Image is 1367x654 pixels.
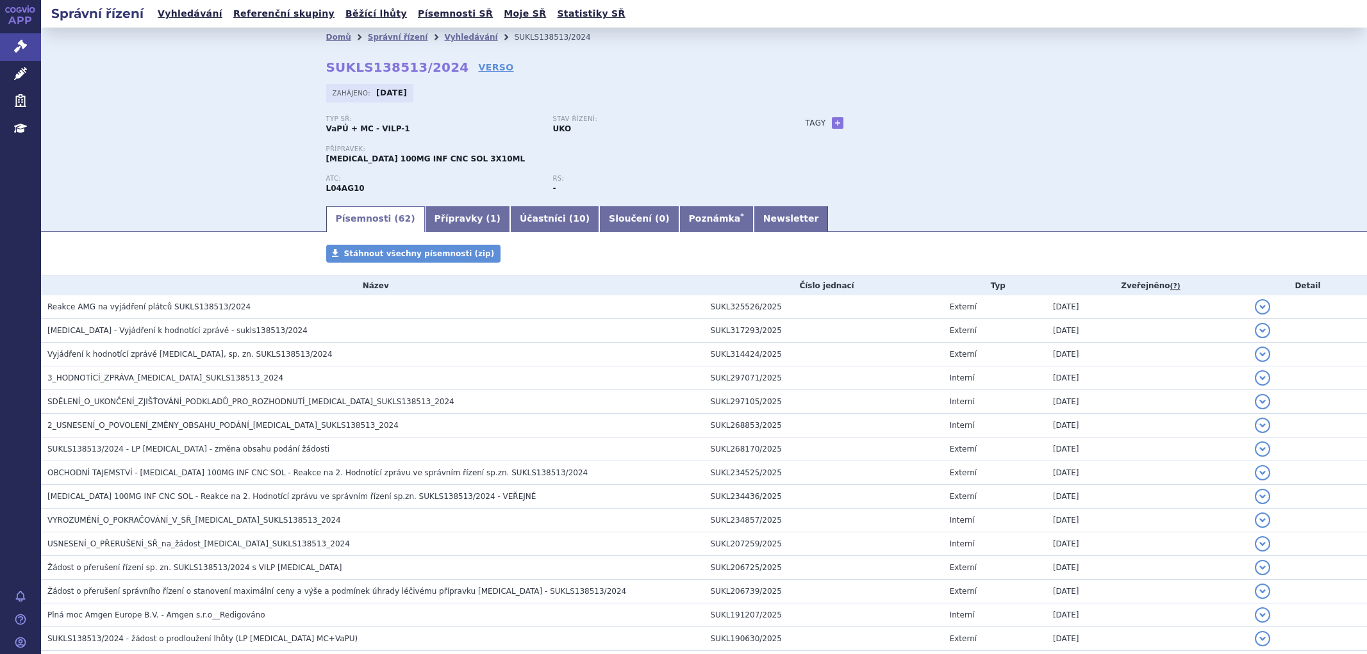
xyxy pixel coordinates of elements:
span: Externí [950,634,977,643]
th: Detail [1248,276,1367,295]
a: Vyhledávání [444,33,497,42]
a: Newsletter [754,206,829,232]
button: detail [1255,536,1270,552]
td: [DATE] [1047,485,1248,509]
span: UPLIZNA - Vyjádření k hodnotící zprávě - sukls138513/2024 [47,326,308,335]
th: Typ [943,276,1047,295]
p: RS: [553,175,767,183]
a: + [832,117,843,129]
span: Interní [950,516,975,525]
a: Správní řízení [368,33,428,42]
td: SUKL314424/2025 [704,343,943,366]
th: Číslo jednací [704,276,943,295]
h3: Tagy [806,115,826,131]
strong: INEBILIZUMAB [326,184,365,193]
p: Stav řízení: [553,115,767,123]
button: detail [1255,323,1270,338]
button: detail [1255,418,1270,433]
span: UPLIZNA 100MG INF CNC SOL - Reakce na 2. Hodnotící zprávu ve správním řízení sp.zn. SUKLS138513/2... [47,492,536,501]
a: Domů [326,33,351,42]
a: Stáhnout všechny písemnosti (zip) [326,245,501,263]
a: Referenční skupiny [229,5,338,22]
span: Stáhnout všechny písemnosti (zip) [344,249,495,258]
span: Interní [950,421,975,430]
span: Interní [950,610,975,619]
strong: UKO [553,124,572,133]
td: SUKL234857/2025 [704,509,943,532]
button: detail [1255,607,1270,623]
button: detail [1255,441,1270,457]
th: Zveřejněno [1047,276,1248,295]
button: detail [1255,560,1270,575]
a: Statistiky SŘ [553,5,629,22]
td: SUKL190630/2025 [704,627,943,651]
td: [DATE] [1047,319,1248,343]
abbr: (?) [1170,282,1181,291]
td: SUKL297105/2025 [704,390,943,414]
a: Písemnosti SŘ [414,5,497,22]
span: Externí [950,445,977,454]
td: SUKL234525/2025 [704,461,943,485]
td: [DATE] [1047,509,1248,532]
td: [DATE] [1047,414,1248,437]
span: Plná moc Amgen Europe B.V. - Amgen s.r.o__Redigováno [47,610,265,619]
a: Přípravky (1) [425,206,510,232]
p: Typ SŘ: [326,115,540,123]
td: [DATE] [1047,295,1248,319]
span: 0 [659,213,665,224]
strong: - [553,184,556,193]
span: Externí [950,468,977,477]
td: [DATE] [1047,437,1248,461]
td: [DATE] [1047,532,1248,556]
span: SUKLS138513/2024 - žádost o prodloužení lhůty (LP Uplizna MC+VaPU) [47,634,358,643]
a: Písemnosti (62) [326,206,425,232]
span: Reakce AMG na vyjádření plátců SUKLS138513/2024 [47,302,251,311]
span: 62 [399,213,411,224]
span: Žádost o přerušení správního řízení o stanovení maximální ceny a výše a podmínek úhrady léčivému ... [47,587,626,596]
td: [DATE] [1047,461,1248,485]
span: 1 [490,213,497,224]
button: detail [1255,394,1270,409]
span: OBCHODNÍ TAJEMSTVÍ - UPLIZNA 100MG INF CNC SOL - Reakce na 2. Hodnotící zprávu ve správním řízení... [47,468,588,477]
span: VYROZUMĚNÍ_O_POKRAČOVÁNÍ_V_SŘ_UPLIZNA_SUKLS138513_2024 [47,516,341,525]
p: Přípravek: [326,145,780,153]
span: Interní [950,397,975,406]
button: detail [1255,631,1270,646]
span: SDĚLENÍ_O_UKONČENÍ_ZJIŠŤOVÁNÍ_PODKLADŮ_PRO_ROZHODNUTÍ_UPLIZNA_SUKLS138513_2024 [47,397,454,406]
a: Vyhledávání [154,5,226,22]
strong: SUKLS138513/2024 [326,60,469,75]
button: detail [1255,347,1270,362]
h2: Správní řízení [41,4,154,22]
a: Sloučení (0) [599,206,679,232]
td: SUKL297071/2025 [704,366,943,390]
span: Interní [950,539,975,548]
a: Účastníci (10) [510,206,599,232]
a: Běžící lhůty [342,5,411,22]
td: SUKL325526/2025 [704,295,943,319]
td: [DATE] [1047,603,1248,627]
td: SUKL191207/2025 [704,603,943,627]
td: SUKL207259/2025 [704,532,943,556]
button: detail [1255,489,1270,504]
a: Moje SŘ [500,5,550,22]
span: Externí [950,302,977,311]
button: detail [1255,584,1270,599]
span: 10 [573,213,585,224]
strong: VaPÚ + MC - VILP-1 [326,124,410,133]
td: SUKL268853/2025 [704,414,943,437]
td: [DATE] [1047,366,1248,390]
a: Poznámka* [679,206,754,232]
button: detail [1255,512,1270,528]
td: [DATE] [1047,390,1248,414]
button: detail [1255,299,1270,315]
button: detail [1255,370,1270,386]
button: detail [1255,465,1270,480]
span: 3_HODNOTÍCÍ_ZPRÁVA_UPLIZNA_SUKLS138513_2024 [47,373,283,382]
strong: [DATE] [376,88,407,97]
td: [DATE] [1047,580,1248,603]
td: [DATE] [1047,627,1248,651]
td: SUKL317293/2025 [704,319,943,343]
a: VERSO [478,61,513,74]
span: 2_USNESENÍ_O_POVOLENÍ_ZMĚNY_OBSAHU_PODÁNÍ_UPLIZNA_SUKLS138513_2024 [47,421,399,430]
td: [DATE] [1047,556,1248,580]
